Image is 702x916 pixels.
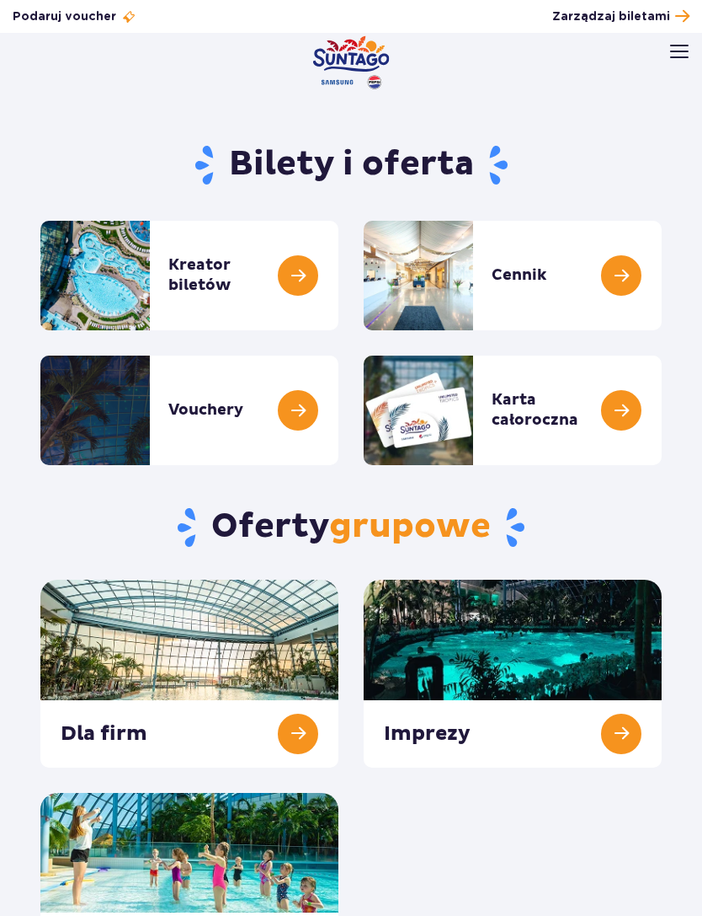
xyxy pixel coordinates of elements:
span: grupowe [329,506,491,548]
h2: Oferty [40,506,662,549]
span: Zarządzaj biletami [552,8,670,25]
span: Podaruj voucher [13,8,116,25]
h1: Bilety i oferta [40,143,662,187]
img: Open menu [670,45,689,58]
a: Park of Poland [313,35,390,89]
a: Zarządzaj biletami [552,5,689,28]
a: Podaruj voucher [13,8,136,25]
